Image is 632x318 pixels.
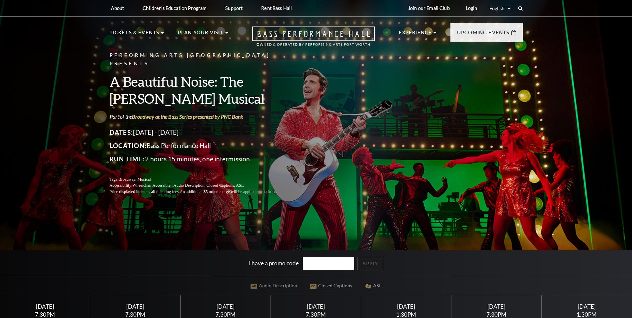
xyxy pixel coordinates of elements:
span: Run Time: [110,155,145,163]
span: Dates: [110,128,133,136]
p: Upcoming Events [457,29,510,41]
p: Support [225,5,243,11]
span: An additional $5 order charge will be applied at checkout. [180,189,277,194]
p: Accessibility: [110,182,293,189]
h3: A Beautiful Noise: The [PERSON_NAME] Musical [110,73,293,107]
p: Tickets & Events [110,29,160,41]
a: Broadway at the Bass Series presented by PNC Bank [132,113,243,120]
p: Part of the [110,113,293,120]
div: [DATE] [8,303,82,310]
div: 1:30PM [369,312,443,317]
p: Rent Bass Hall [261,5,292,11]
p: Children's Education Program [143,5,207,11]
div: 7:30PM [189,312,263,317]
p: Experience [399,29,432,41]
span: Wheelchair Accessible , Audio Description, Closed Captions, ASL [132,183,244,188]
div: [DATE] [189,303,263,310]
select: Select: [488,5,512,12]
span: Location: [110,142,147,149]
p: Price displayed includes all ticketing fees. [110,189,293,195]
p: Tags: [110,176,293,183]
div: 1:30PM [550,312,624,317]
div: 7:30PM [98,312,173,317]
div: 7:30PM [8,312,82,317]
div: 7:30PM [459,312,534,317]
span: Broadway, Musical [118,177,151,182]
div: [DATE] [459,303,534,310]
div: [DATE] [279,303,353,310]
p: About [111,5,124,11]
p: Bass Performance Hall [110,140,293,151]
div: [DATE] [550,303,624,310]
p: [DATE] - [DATE] [110,127,293,138]
div: [DATE] [98,303,173,310]
div: 7:30PM [279,312,353,317]
div: [DATE] [369,303,443,310]
p: Plan Your Visit [178,29,224,41]
p: Performing Arts [GEOGRAPHIC_DATA] Presents [110,51,293,68]
p: 2 hours 15 minutes, one intermission [110,154,293,164]
label: I have a promo code [249,259,299,266]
